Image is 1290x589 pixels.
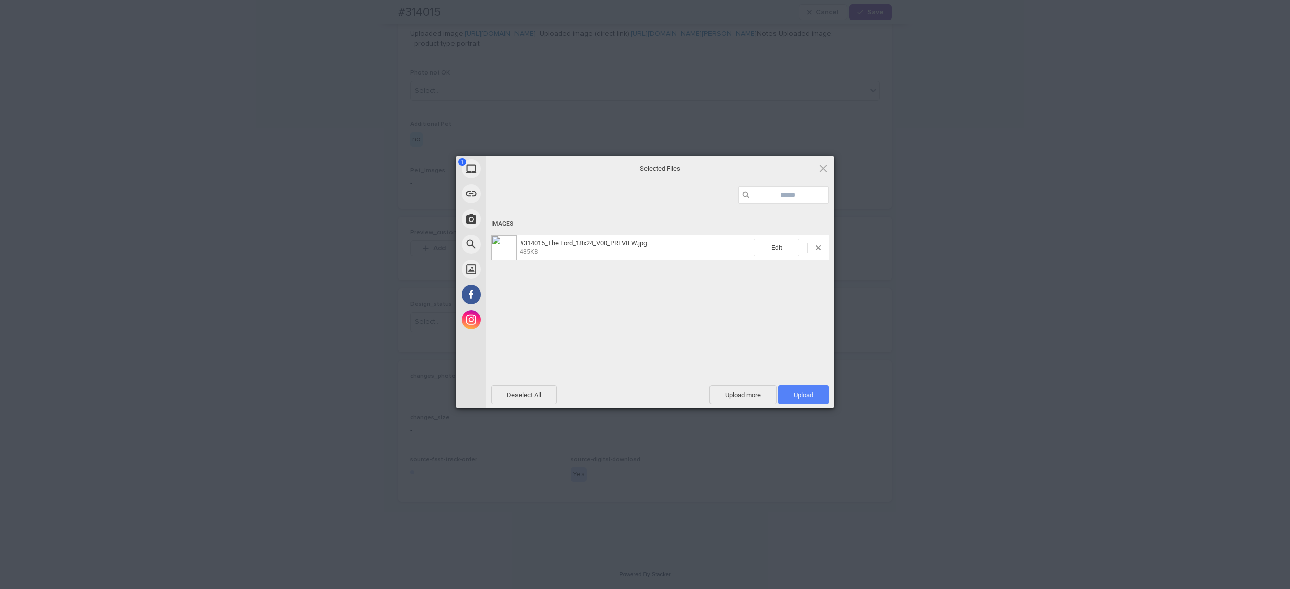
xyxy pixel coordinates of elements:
[458,158,466,166] span: 1
[456,307,577,332] div: Instagram
[491,235,517,260] img: 01bc727d-145e-4886-b0d1-cb42081d6873
[818,163,829,174] span: Click here or hit ESC to close picker
[456,257,577,282] div: Unsplash
[709,385,777,404] span: Upload more
[456,206,577,232] div: Take Photo
[794,391,813,399] span: Upload
[517,239,754,256] span: #314015_The Lord_18x24_V00_PREVIEW.jpg
[520,248,538,255] span: 485KB
[456,181,577,206] div: Link (URL)
[559,164,761,173] span: Selected Files
[456,282,577,307] div: Facebook
[491,385,557,404] span: Deselect All
[754,239,799,256] span: Edit
[456,232,577,257] div: Web Search
[456,156,577,181] div: My Device
[491,214,829,233] div: Images
[520,239,647,247] span: #314015_The Lord_18x24_V00_PREVIEW.jpg
[778,385,829,404] span: Upload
